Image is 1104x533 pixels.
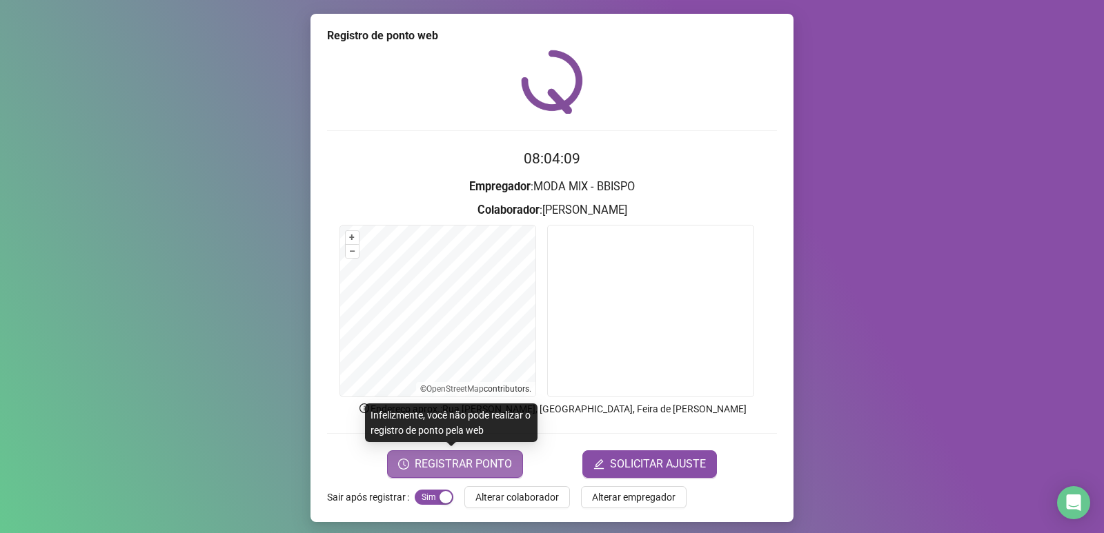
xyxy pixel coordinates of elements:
[327,178,777,196] h3: : MODA MIX - BBISPO
[387,450,523,478] button: REGISTRAR PONTO
[327,201,777,219] h3: : [PERSON_NAME]
[1057,486,1090,519] div: Open Intercom Messenger
[327,486,415,508] label: Sair após registrar
[346,231,359,244] button: +
[469,180,531,193] strong: Empregador
[327,401,777,416] p: Endereço aprox. : Rua [PERSON_NAME], [GEOGRAPHIC_DATA], Feira de [PERSON_NAME]
[581,486,687,508] button: Alterar empregador
[592,490,676,505] span: Alterar empregador
[582,450,717,478] button: editSOLICITAR AJUSTE
[464,486,570,508] button: Alterar colaborador
[524,150,580,167] time: 08:04:09
[415,456,512,472] span: REGISTRAR PONTO
[420,384,531,394] li: © contributors.
[365,403,538,442] div: Infelizmente, você não pode realizar o registro de ponto pela web
[398,459,409,470] span: clock-circle
[593,459,604,470] span: edit
[346,245,359,258] button: –
[477,203,540,217] strong: Colaborador
[426,384,484,394] a: OpenStreetMap
[327,28,777,44] div: Registro de ponto web
[475,490,559,505] span: Alterar colaborador
[521,50,583,114] img: QRPoint
[358,402,371,414] span: info-circle
[610,456,706,472] span: SOLICITAR AJUSTE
